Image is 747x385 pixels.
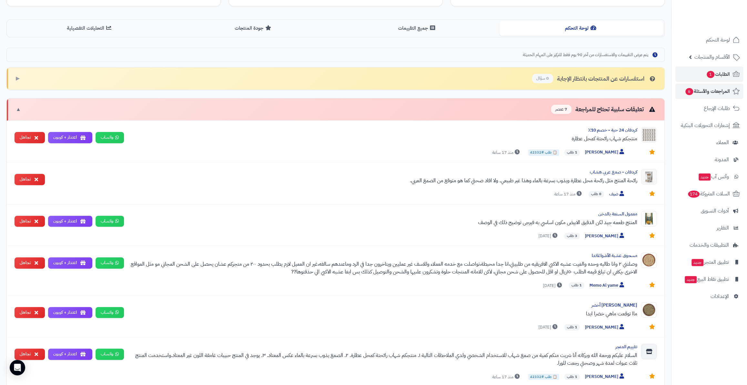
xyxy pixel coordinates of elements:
[675,135,743,150] a: العملاء
[704,104,730,113] span: طلبات الإرجاع
[564,374,580,380] span: 1 طلب
[538,233,559,239] span: [DATE]
[15,307,45,318] button: تجاهل
[698,172,729,181] span: وآتس آب
[716,138,729,147] span: العملاء
[588,191,604,197] span: 0 طلب
[585,324,626,331] span: [PERSON_NAME]
[675,152,743,167] a: المدونة
[129,252,637,259] div: مسحوق عشبة الأشواغاندا
[499,21,663,35] button: لوحة التحكم
[609,191,626,198] span: ضيف
[688,191,700,198] span: 174
[16,75,20,82] span: ▶
[641,127,657,143] img: Product
[685,276,697,283] span: جديد
[675,118,743,133] a: إشعارات التحويلات البنكية
[50,177,637,184] div: رائحة المنتج مثل رائحة محل عطارة ويذوب بسرعة بالماء وهذا غير طبيعي. ولا افاد صحتي كما هو متوقع من...
[532,74,553,83] span: 0 سؤال
[675,169,743,184] a: وآتس آبجديد
[675,220,743,236] a: التقارير
[564,149,580,156] span: 1 طلب
[543,282,564,289] span: [DATE]
[691,259,703,266] span: جديد
[551,105,657,114] div: تعليقات سلبية تحتاج للمراجعة
[711,292,729,301] span: الإعدادات
[129,211,637,217] div: معمول السنعة بالدخن
[8,21,172,35] button: التحليلات التفصيلية
[589,282,626,289] span: Memo Al yame
[528,149,559,156] span: 📋 طلب #42332
[684,275,729,284] span: تطبيق نقاط البيع
[675,254,743,270] a: تطبيق المتجرجديد
[675,289,743,304] a: الإعدادات
[675,101,743,116] a: طلبات الإرجاع
[96,132,124,143] a: واتساب
[675,32,743,48] a: لوحة التحكم
[96,349,124,360] a: واتساب
[48,216,92,227] button: اعتذار + كوبون
[48,349,92,360] button: اعتذار + كوبون
[564,324,580,331] span: 1 طلب
[706,70,730,79] span: الطلبات
[48,257,92,269] button: اعتذار + كوبون
[706,35,730,44] span: لوحة التحكم
[172,21,335,35] button: جودة المنتجات
[641,252,657,268] img: Product
[15,349,45,360] button: تجاهل
[685,87,730,96] span: المراجعات والأسئلة
[675,186,743,202] a: السلات المتروكة174
[564,233,580,239] span: 3 طلب
[641,211,657,226] img: Product
[15,174,45,185] button: تجاهل
[528,374,559,380] span: 📋 طلب #42332
[96,307,124,318] a: واتساب
[569,282,584,289] span: 1 طلب
[50,169,637,175] div: كردفان - صمغ عربي هشاب
[492,374,521,380] span: منذ 17 ساعة
[96,216,124,227] a: واتساب
[687,189,730,198] span: السلات المتروكة
[691,258,729,267] span: تطبيق المتجر
[551,105,571,114] span: 7 عنصر
[96,257,124,269] a: واتساب
[690,241,729,250] span: التطبيقات والخدمات
[715,155,729,164] span: المدونة
[492,149,521,156] span: منذ 17 ساعة
[15,216,45,227] button: تجاهل
[10,360,25,375] div: Open Intercom Messenger
[48,132,92,143] button: اعتذار + كوبون
[675,237,743,253] a: التطبيقات والخدمات
[701,206,729,215] span: أدوات التسويق
[129,135,637,143] div: منتجكم شهاب رائحتة كمحل عطارة
[694,53,730,62] span: الأقسام والمنتجات
[15,132,45,143] button: تجاهل
[641,169,657,184] img: Product
[129,344,637,350] div: تقييم المتجر
[532,74,657,83] div: استفسارات عن المنتجات بانتظار الإجابة
[538,324,559,331] span: [DATE]
[15,257,45,269] button: تجاهل
[554,191,583,197] span: منذ 17 ساعة
[675,203,743,219] a: أدوات التسويق
[585,233,626,240] span: [PERSON_NAME]
[685,88,693,95] span: 6
[675,271,743,287] a: تطبيق نقاط البيعجديد
[48,307,92,318] button: اعتذار + كوبون
[129,351,637,367] div: السلام عليكم ورحمة الله وبركاته أنا شريت منكم كمية من صمغ شهاب للاستخدام الشخصي ولدي الملاحظات ال...
[129,310,637,318] div: ماا توقعت ماهي خضرا ابدا
[675,66,743,82] a: الطلبات1
[16,106,21,113] span: ▼
[129,302,637,309] div: [PERSON_NAME] أخضر
[681,121,730,130] span: إشعارات التحويلات البنكية
[699,173,711,181] span: جديد
[336,21,499,35] button: جميع التقييمات
[585,149,626,156] span: [PERSON_NAME]
[585,373,626,380] span: [PERSON_NAME]
[523,52,648,58] span: يتم عرض التقييمات والاستفسارات من آخر 90 يوم فقط للتركيز على المهام الحديثة
[129,219,637,226] div: المنتج طعمه جيد لكن الدقيق الابيض مكون اساسي به فيرجى توضيح ذلك في الوصف
[703,17,741,31] img: logo-2.png
[129,260,637,276] div: وصلتني ٢ وانا طالبه وحده والغيت عشبه الاكبي الافريقيه من طلبيتي،انا جدا محبطة،تواصلت مع خدمه العم...
[641,302,657,318] img: Product
[707,71,714,78] span: 1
